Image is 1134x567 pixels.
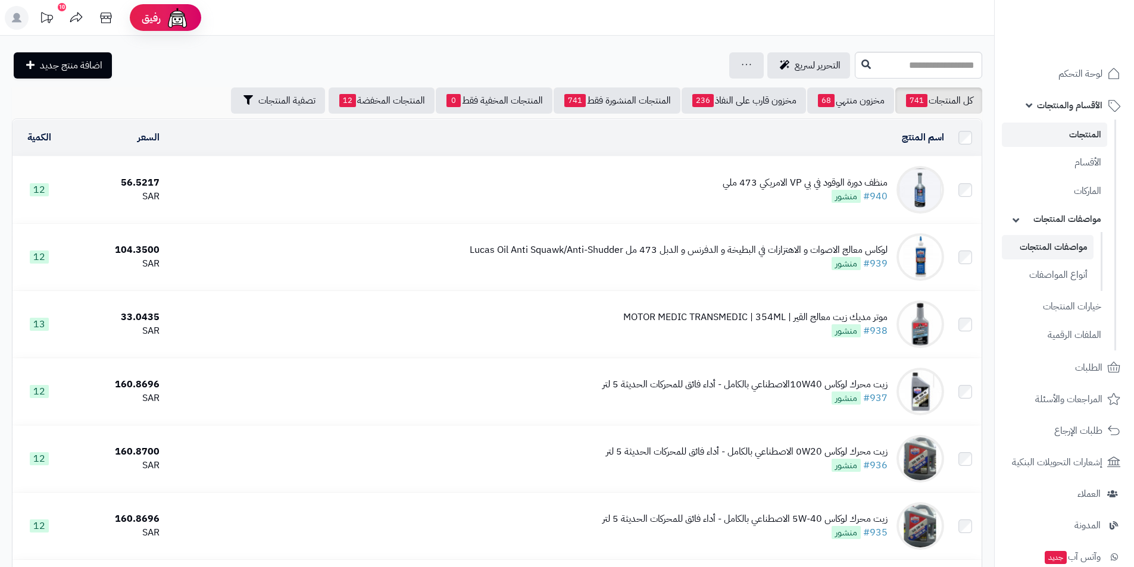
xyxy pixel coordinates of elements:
[30,452,49,465] span: 12
[1075,359,1102,376] span: الطلبات
[832,459,861,472] span: منشور
[30,519,49,532] span: 12
[1077,485,1101,502] span: العملاء
[1053,33,1123,58] img: logo-2.png
[329,87,435,114] a: المنتجات المخفضة12
[602,378,888,391] div: زيت محرك لوكاس 10W40الاصطناعي بالكامل - أداء فائق للمحركات الحديثة 5 لتر
[71,445,160,459] div: 160.8700
[40,58,102,73] span: اضافة منتج جديد
[58,3,66,11] div: 10
[1002,262,1094,288] a: أنواع المواصفات
[71,324,160,338] div: SAR
[436,87,552,114] a: المنتجات المخفية فقط0
[832,190,861,203] span: منشور
[623,311,888,324] div: موتر مديك زيت معالج القير | MOTOR MEDIC TRANSMEDIC | 354ML
[30,250,49,264] span: 12
[258,93,315,108] span: تصفية المنتجات
[1058,65,1102,82] span: لوحة التحكم
[339,94,356,107] span: 12
[863,324,888,338] a: #938
[1074,517,1101,534] span: المدونة
[1054,422,1102,439] span: طلبات الإرجاع
[896,502,944,550] img: زيت محرك لوكاس 5W-40 الاصطناعي بالكامل - أداء فائق للمحركات الحديثة 5 لتر
[895,87,982,114] a: كل المنتجات741
[71,176,160,190] div: 56.5217
[1037,97,1102,114] span: الأقسام والمنتجات
[231,87,325,114] button: تصفية المنتجات
[32,6,61,33] a: تحديثات المنصة
[767,52,850,79] a: التحرير لسريع
[896,166,944,214] img: منظف دورة الوقود في بي VP الامريكي 473 ملي
[138,130,160,145] a: السعر
[1002,178,1107,204] a: الماركات
[27,130,51,145] a: الكمية
[1002,150,1107,176] a: الأقسام
[1035,391,1102,408] span: المراجعات والأسئلة
[863,458,888,472] a: #936
[863,256,888,271] a: #939
[142,11,161,25] span: رفيق
[1002,448,1127,477] a: إشعارات التحويلات البنكية
[71,378,160,391] div: 160.8696
[1002,235,1094,259] a: مواصفات المنتجات
[30,385,49,398] span: 12
[71,311,160,324] div: 33.0435
[1002,294,1107,319] a: خيارات المنتجات
[1002,59,1127,88] a: لوحة التحكم
[71,391,160,405] div: SAR
[902,130,944,145] a: اسم المنتج
[446,94,461,107] span: 0
[692,94,714,107] span: 236
[71,257,160,271] div: SAR
[71,526,160,540] div: SAR
[896,435,944,483] img: زيت محرك لوكاس 0W20 الاصطناعي بالكامل - أداء فائق للمحركات الحديثة 5 لتر
[906,94,927,107] span: 741
[863,391,888,405] a: #937
[1002,416,1127,445] a: طلبات الإرجاع
[602,512,888,526] div: زيت محرك لوكاس 5W-40 الاصطناعي بالكامل - أداء فائق للمحركات الحديثة 5 لتر
[71,459,160,472] div: SAR
[795,58,841,73] span: التحرير لسريع
[606,445,888,459] div: زيت محرك لوكاس 0W20 الاصطناعي بالكامل - أداء فائق للمحركات الحديثة 5 لتر
[1002,511,1127,540] a: المدونة
[818,94,835,107] span: 68
[1012,454,1102,471] span: إشعارات التحويلات البنكية
[832,526,861,539] span: منشور
[896,368,944,415] img: زيت محرك لوكاس 10W40الاصطناعي بالكامل - أداء فائق للمحركات الحديثة 5 لتر
[165,6,189,30] img: ai-face.png
[1044,549,1101,565] span: وآتس آب
[863,525,888,540] a: #935
[832,257,861,270] span: منشور
[832,391,861,405] span: منشور
[71,512,160,526] div: 160.8696
[863,189,888,203] a: #940
[832,324,861,337] span: منشور
[896,300,944,348] img: موتر مديك زيت معالج القير | MOTOR MEDIC TRANSMEDIC | 354ML
[896,233,944,281] img: لوكاس معالج الاصوات و الاهتزازات في البطيخة و الدفرنس و الدبل 473 مل Lucas Oil Anti Squawk/Anti-S...
[71,190,160,203] div: SAR
[71,243,160,257] div: 104.3500
[564,94,586,107] span: 741
[1002,480,1127,508] a: العملاء
[1002,123,1107,147] a: المنتجات
[807,87,894,114] a: مخزون منتهي68
[1002,207,1107,231] a: مواصفات المنتجات
[14,52,112,79] a: اضافة منتج جديد
[1045,551,1067,564] span: جديد
[682,87,806,114] a: مخزون قارب على النفاذ236
[1002,353,1127,382] a: الطلبات
[30,183,49,196] span: 12
[470,243,888,257] div: لوكاس معالج الاصوات و الاهتزازات في البطيخة و الدفرنس و الدبل 473 مل Lucas Oil Anti Squawk/Anti-S...
[723,176,888,190] div: منظف دورة الوقود في بي VP الامريكي 473 ملي
[554,87,680,114] a: المنتجات المنشورة فقط741
[1002,385,1127,413] a: المراجعات والأسئلة
[1002,322,1107,348] a: الملفات الرقمية
[30,318,49,331] span: 13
